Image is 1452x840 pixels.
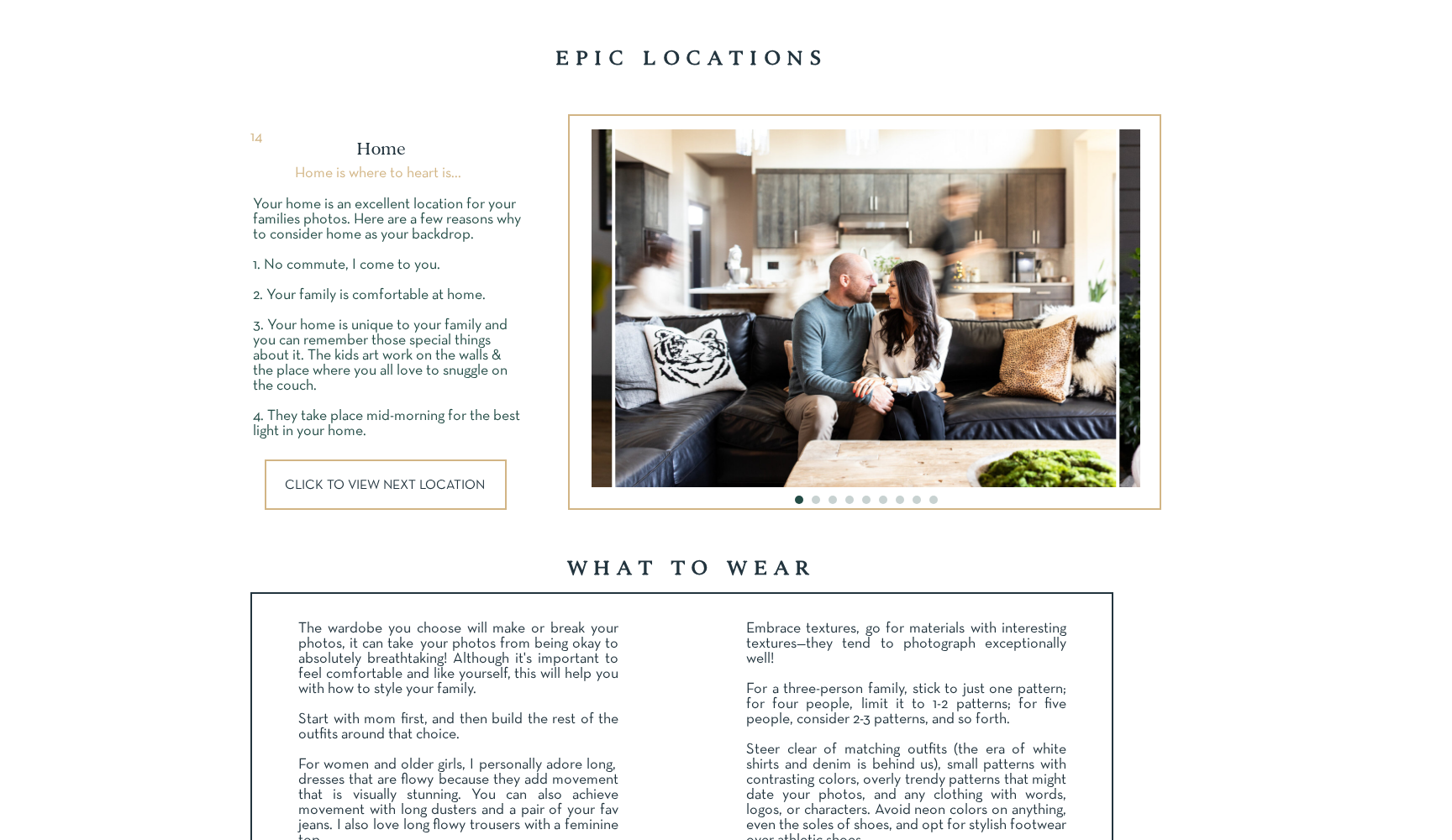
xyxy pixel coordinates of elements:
li: Page dot 7 [896,496,904,504]
b: epic locations [555,48,828,71]
li: Page dot 6 [879,496,887,504]
a: CLICK TO VIEW NEXT LOCATION [285,479,490,491]
li: Page dot 2 [812,496,820,504]
h3: Your home is an excellent location for your families photos. Here are a few reasons why to consid... [253,197,523,464]
h3: Home is where to heart is... [295,166,467,186]
li: Page dot 9 [929,496,938,504]
li: Page dot 5 [862,496,871,504]
li: Page dot 3 [829,496,837,504]
p: 14 [250,130,278,148]
b: what to wear [567,558,817,580]
li: Page dot 4 [845,496,854,504]
h1: Home [246,139,516,166]
li: Page dot 8 [913,496,921,504]
li: Page dot 1 [795,496,803,504]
